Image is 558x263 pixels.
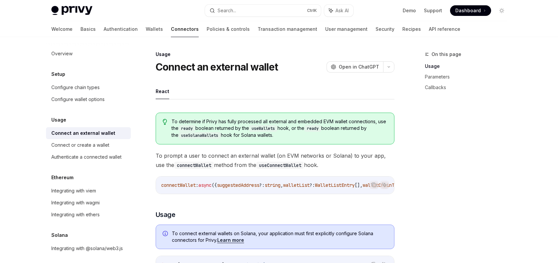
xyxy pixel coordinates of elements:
[51,70,65,78] h5: Setup
[196,182,198,188] span: :
[51,95,105,103] div: Configure wallet options
[46,151,131,163] a: Authenticate a connected wallet
[51,83,100,91] div: Configure chain types
[156,61,278,73] h1: Connect an external wallet
[46,242,131,254] a: Integrating with @solana/web3.js
[324,5,353,17] button: Ask AI
[376,21,394,37] a: Security
[205,5,321,17] button: Search...CtrlK
[431,50,461,58] span: On this page
[46,139,131,151] a: Connect or create a wallet
[46,81,131,93] a: Configure chain types
[425,61,512,72] a: Usage
[161,182,196,188] span: connectWallet
[172,118,387,139] span: To determine if Privy has fully processed all external and embedded EVM wallet connections, use t...
[304,125,321,132] code: ready
[156,83,169,99] button: React
[163,231,169,237] svg: Info
[46,209,131,221] a: Integrating with ethers
[207,21,250,37] a: Policies & controls
[249,125,278,132] code: useWallets
[327,61,383,73] button: Open in ChatGPT
[280,182,283,188] span: ,
[51,6,92,15] img: light logo
[172,230,387,243] span: To connect external wallets on Solana, your application must first explicitly configure Solana co...
[212,182,217,188] span: ({
[51,21,73,37] a: Welcome
[450,5,491,16] a: Dashboard
[51,199,100,207] div: Integrating with wagmi
[425,82,512,93] a: Callbacks
[46,197,131,209] a: Integrating with wagmi
[51,244,123,252] div: Integrating with @solana/web3.js
[307,8,317,13] span: Ctrl K
[258,21,317,37] a: Transaction management
[156,210,176,219] span: Usage
[339,64,379,70] span: Open in ChatGPT
[174,162,214,169] code: connectWallet
[355,182,363,188] span: [],
[51,174,74,182] h5: Ethereum
[335,7,349,14] span: Ask AI
[325,21,368,37] a: User management
[425,72,512,82] a: Parameters
[104,21,138,37] a: Authentication
[171,21,199,37] a: Connectors
[51,50,73,58] div: Overview
[370,181,378,189] button: Copy the contents from the code block
[51,141,109,149] div: Connect or create a wallet
[51,211,100,219] div: Integrating with ethers
[218,7,236,15] div: Search...
[402,21,421,37] a: Recipes
[256,162,304,169] code: useConnectWallet
[46,127,131,139] a: Connect an external wallet
[429,21,460,37] a: API reference
[198,182,212,188] span: async
[156,51,394,58] div: Usage
[310,182,315,188] span: ?:
[265,182,280,188] span: string
[46,48,131,60] a: Overview
[217,182,259,188] span: suggestedAddress
[46,185,131,197] a: Integrating with viem
[380,181,389,189] button: Ask AI
[46,93,131,105] a: Configure wallet options
[156,151,394,170] span: To prompt a user to connect an external wallet (on EVM networks or Solana) to your app, use the m...
[51,153,122,161] div: Authenticate a connected wallet
[80,21,96,37] a: Basics
[283,182,310,188] span: walletList
[217,237,244,243] a: Learn more
[424,7,442,14] a: Support
[178,132,221,139] code: useSolanaWallets
[363,182,402,188] span: walletChainType
[146,21,163,37] a: Wallets
[496,5,507,16] button: Toggle dark mode
[51,187,96,195] div: Integrating with viem
[455,7,481,14] span: Dashboard
[51,231,68,239] h5: Solana
[51,116,66,124] h5: Usage
[178,125,195,132] code: ready
[51,129,115,137] div: Connect an external wallet
[403,7,416,14] a: Demo
[163,119,167,125] svg: Tip
[259,182,265,188] span: ?:
[315,182,355,188] span: WalletListEntry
